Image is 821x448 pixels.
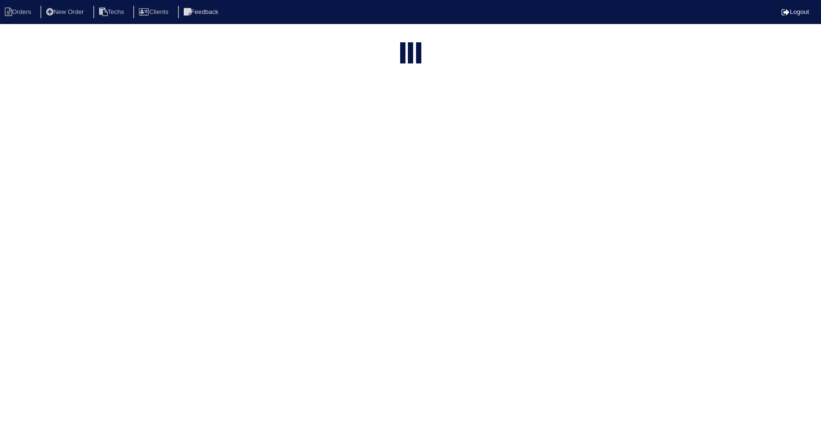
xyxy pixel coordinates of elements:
a: Clients [133,8,176,15]
li: Feedback [178,6,226,19]
div: loading... [408,42,413,64]
li: Clients [133,6,176,19]
a: Techs [93,8,132,15]
li: New Order [40,6,91,19]
li: Techs [93,6,132,19]
a: Logout [782,8,809,15]
a: New Order [40,8,91,15]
